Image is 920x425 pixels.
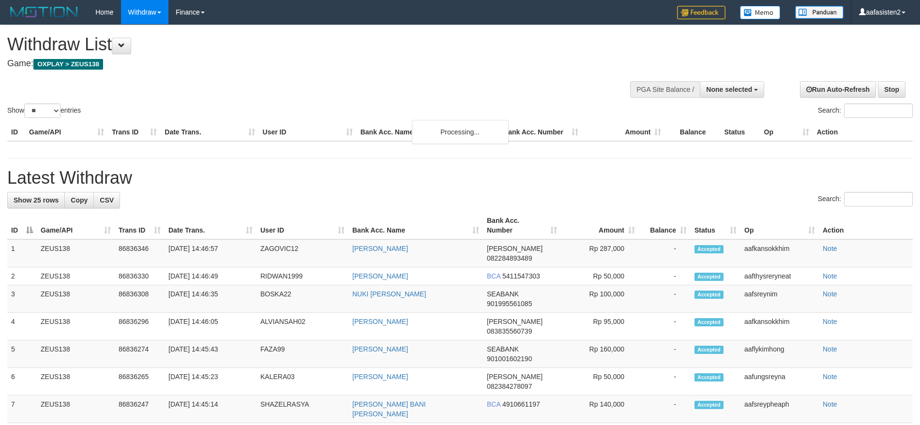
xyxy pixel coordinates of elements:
a: Stop [878,81,905,98]
th: ID: activate to sort column descending [7,212,37,239]
td: Rp 160,000 [561,340,639,368]
td: aafungsreyna [740,368,819,396]
th: Amount [582,123,665,141]
input: Search: [844,103,913,118]
th: Bank Acc. Name: activate to sort column ascending [348,212,483,239]
th: Op [760,123,813,141]
td: 6 [7,368,37,396]
a: Note [823,373,837,381]
a: Run Auto-Refresh [800,81,876,98]
span: SEABANK [487,345,519,353]
h1: Latest Withdraw [7,168,913,188]
td: ZEUS138 [37,285,115,313]
th: Status: activate to sort column ascending [691,212,740,239]
span: [PERSON_NAME] [487,373,543,381]
td: 1 [7,239,37,267]
td: 86836274 [115,340,165,368]
th: Balance: activate to sort column ascending [639,212,691,239]
a: CSV [93,192,120,208]
span: [PERSON_NAME] [487,318,543,325]
td: RIDWAN1999 [256,267,348,285]
td: - [639,285,691,313]
td: - [639,313,691,340]
th: Action [813,123,913,141]
a: [PERSON_NAME] [352,318,408,325]
span: [PERSON_NAME] [487,245,543,252]
td: ZAGOVIC12 [256,239,348,267]
td: FAZA99 [256,340,348,368]
td: [DATE] 14:45:43 [165,340,256,368]
select: Showentries [24,103,60,118]
td: ZEUS138 [37,239,115,267]
th: Op: activate to sort column ascending [740,212,819,239]
a: [PERSON_NAME] [352,345,408,353]
td: Rp 140,000 [561,396,639,423]
td: 2 [7,267,37,285]
span: Copy 083835560739 to clipboard [487,327,532,335]
h1: Withdraw List [7,35,603,54]
td: 3 [7,285,37,313]
td: - [639,368,691,396]
th: ID [7,123,25,141]
img: panduan.png [795,6,844,19]
td: [DATE] 14:46:05 [165,313,256,340]
td: ZEUS138 [37,340,115,368]
td: 86836308 [115,285,165,313]
label: Search: [818,103,913,118]
td: 86836330 [115,267,165,285]
td: 7 [7,396,37,423]
th: Game/API: activate to sort column ascending [37,212,115,239]
a: Note [823,318,837,325]
th: Trans ID [108,123,161,141]
td: [DATE] 14:46:57 [165,239,256,267]
span: Copy [71,196,88,204]
a: Note [823,272,837,280]
span: Copy 901995561085 to clipboard [487,300,532,308]
div: PGA Site Balance / [630,81,700,98]
span: Accepted [694,401,724,409]
label: Search: [818,192,913,206]
span: BCA [487,272,500,280]
a: [PERSON_NAME] [352,272,408,280]
th: Status [720,123,760,141]
td: Rp 287,000 [561,239,639,267]
img: Button%20Memo.svg [740,6,781,19]
td: - [639,340,691,368]
td: aafkansokkhim [740,239,819,267]
span: Accepted [694,346,724,354]
a: Note [823,290,837,298]
span: Accepted [694,291,724,299]
a: [PERSON_NAME] BANI [PERSON_NAME] [352,400,426,418]
td: [DATE] 14:46:35 [165,285,256,313]
td: 86836346 [115,239,165,267]
div: Processing... [412,120,509,144]
a: Note [823,400,837,408]
a: Show 25 rows [7,192,65,208]
td: Rp 95,000 [561,313,639,340]
th: Date Trans.: activate to sort column ascending [165,212,256,239]
h4: Game: [7,59,603,69]
th: Date Trans. [161,123,258,141]
img: MOTION_logo.png [7,5,81,19]
span: OXPLAY > ZEUS138 [33,59,103,70]
th: Bank Acc. Name [357,123,499,141]
td: Rp 50,000 [561,267,639,285]
td: 86836296 [115,313,165,340]
td: 4 [7,313,37,340]
td: aafkansokkhim [740,313,819,340]
span: Accepted [694,273,724,281]
td: KALERA03 [256,368,348,396]
th: Amount: activate to sort column ascending [561,212,639,239]
th: User ID: activate to sort column ascending [256,212,348,239]
th: Balance [665,123,720,141]
td: ALVIANSAH02 [256,313,348,340]
th: Action [819,212,913,239]
a: Note [823,345,837,353]
a: NUKI [PERSON_NAME] [352,290,426,298]
a: [PERSON_NAME] [352,245,408,252]
span: None selected [706,86,752,93]
button: None selected [700,81,764,98]
span: Copy 5411547303 to clipboard [502,272,540,280]
span: CSV [100,196,114,204]
td: 5 [7,340,37,368]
